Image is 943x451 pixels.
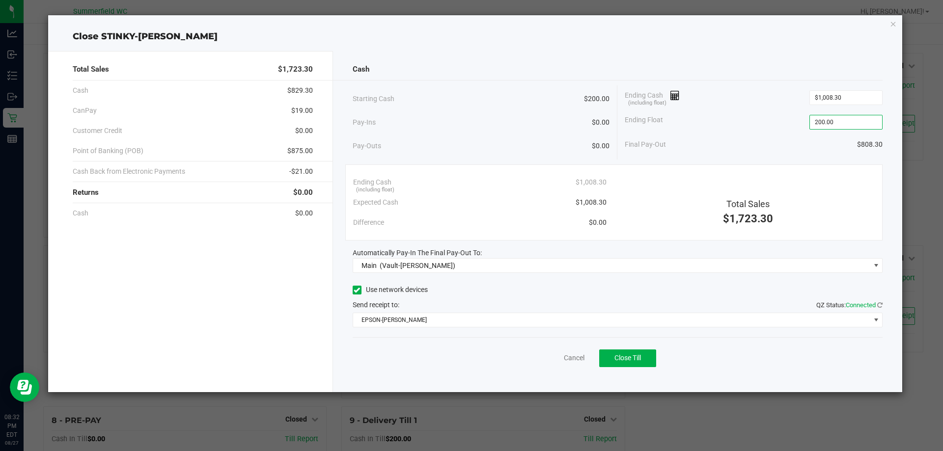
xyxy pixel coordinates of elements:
span: Point of Banking (POB) [73,146,143,156]
span: $0.00 [295,126,313,136]
span: Cash [73,85,88,96]
span: Starting Cash [353,94,394,104]
button: Close Till [599,349,656,367]
span: $200.00 [584,94,610,104]
span: $1,723.30 [723,212,773,225]
span: $19.00 [291,106,313,116]
span: Close Till [614,354,641,362]
span: $1,008.30 [576,197,607,208]
span: Connected [846,301,876,309]
span: $829.30 [287,85,313,96]
span: (including float) [628,99,666,107]
span: $0.00 [295,208,313,218]
span: Total Sales [73,64,109,75]
span: $0.00 [592,141,610,151]
span: $875.00 [287,146,313,156]
span: (Vault-[PERSON_NAME]) [380,262,455,269]
span: Automatically Pay-In The Final Pay-Out To: [353,249,482,257]
label: Use network devices [353,285,428,295]
span: $1,008.30 [576,177,607,187]
span: Cash Back from Electronic Payments [73,166,185,177]
span: Main [361,262,377,269]
iframe: Resource center [10,372,39,402]
div: Returns [73,182,313,203]
span: Ending Cash [353,177,391,187]
span: Expected Cash [353,197,398,208]
span: $0.00 [293,187,313,198]
span: CanPay [73,106,97,116]
span: (including float) [356,186,394,194]
span: Ending Float [625,115,663,130]
span: Pay-Outs [353,141,381,151]
span: $1,723.30 [278,64,313,75]
span: -$21.00 [289,166,313,177]
span: Total Sales [726,199,770,209]
span: Cash [353,64,369,75]
div: Close STINKY-[PERSON_NAME] [48,30,903,43]
span: $0.00 [592,117,610,128]
span: $808.30 [857,139,883,150]
a: Cancel [564,353,584,363]
span: Customer Credit [73,126,122,136]
span: EPSON-[PERSON_NAME] [353,313,870,327]
span: Cash [73,208,88,218]
span: Ending Cash [625,90,680,105]
span: Difference [353,217,384,228]
span: Pay-Ins [353,117,376,128]
span: Final Pay-Out [625,139,666,150]
span: $0.00 [589,217,607,228]
span: QZ Status: [816,301,883,309]
span: Send receipt to: [353,301,399,309]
